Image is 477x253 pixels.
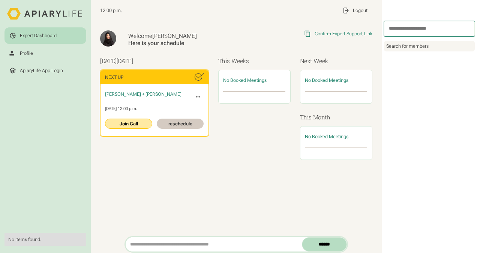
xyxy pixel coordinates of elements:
[128,40,249,47] div: Here is your schedule
[100,8,122,14] span: 12:00 p.m.
[300,57,372,65] h3: Next Week
[4,62,86,78] a: ApiaryLife App Login
[20,50,33,56] div: Profile
[4,45,86,61] a: Profile
[105,119,152,129] a: Join Call
[338,2,372,18] a: Logout
[105,106,204,111] div: [DATE] 12:00 p.m.
[157,119,204,129] a: reschedule
[105,74,123,80] div: Next Up
[353,8,367,14] div: Logout
[4,27,86,44] a: Expert Dashboard
[152,33,197,39] span: [PERSON_NAME]
[315,31,372,37] div: Confirm Expert Support Link
[300,113,372,122] h3: This Month
[8,236,82,242] div: No items found.
[100,57,209,65] h3: [DATE]
[384,41,475,51] div: Search for members
[128,33,249,40] div: Welcome
[105,91,181,97] span: [PERSON_NAME] + [PERSON_NAME]
[218,57,291,65] h3: This Weeks
[20,68,63,74] div: ApiaryLife App Login
[117,57,133,65] span: [DATE]
[20,33,57,39] div: Expert Dashboard
[223,77,267,83] span: No Booked Meetings
[305,77,348,83] span: No Booked Meetings
[305,134,348,139] span: No Booked Meetings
